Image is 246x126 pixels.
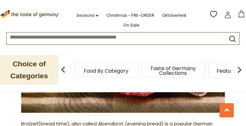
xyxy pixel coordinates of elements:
[84,69,128,73] a: Food By Category
[77,12,99,19] a: Seasons
[124,22,140,29] a: On Sale
[233,63,246,76] img: next arrow
[106,12,154,19] a: Christmas - PRE-ORDER
[148,66,199,75] a: Taste of Germany Collections
[162,12,187,19] a: Oktoberfest
[57,63,70,76] img: previous arrow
